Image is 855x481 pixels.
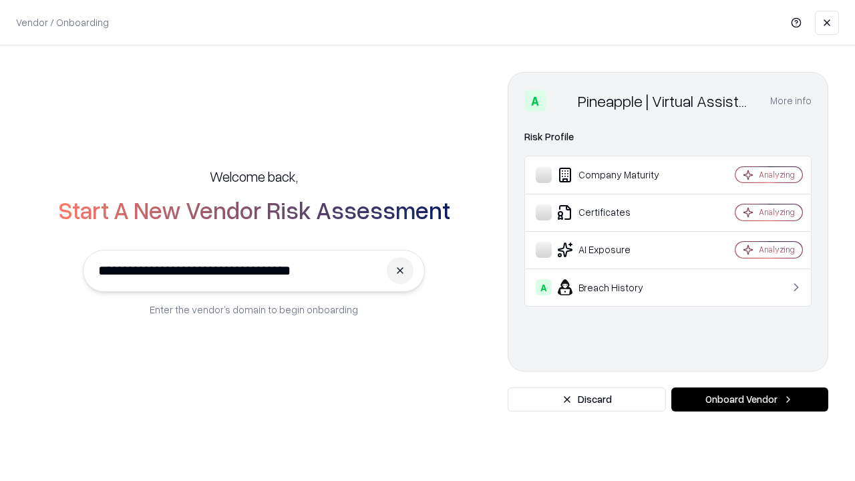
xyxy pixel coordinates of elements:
[536,242,695,258] div: AI Exposure
[524,90,546,112] div: A
[210,167,298,186] h5: Welcome back,
[536,167,695,183] div: Company Maturity
[536,204,695,220] div: Certificates
[524,129,812,145] div: Risk Profile
[508,387,666,412] button: Discard
[150,303,358,317] p: Enter the vendor’s domain to begin onboarding
[759,206,795,218] div: Analyzing
[16,15,109,29] p: Vendor / Onboarding
[671,387,828,412] button: Onboard Vendor
[770,89,812,113] button: More info
[536,279,552,295] div: A
[759,169,795,180] div: Analyzing
[536,279,695,295] div: Breach History
[759,244,795,255] div: Analyzing
[58,196,450,223] h2: Start A New Vendor Risk Assessment
[578,90,754,112] div: Pineapple | Virtual Assistant Agency
[551,90,572,112] img: Pineapple | Virtual Assistant Agency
